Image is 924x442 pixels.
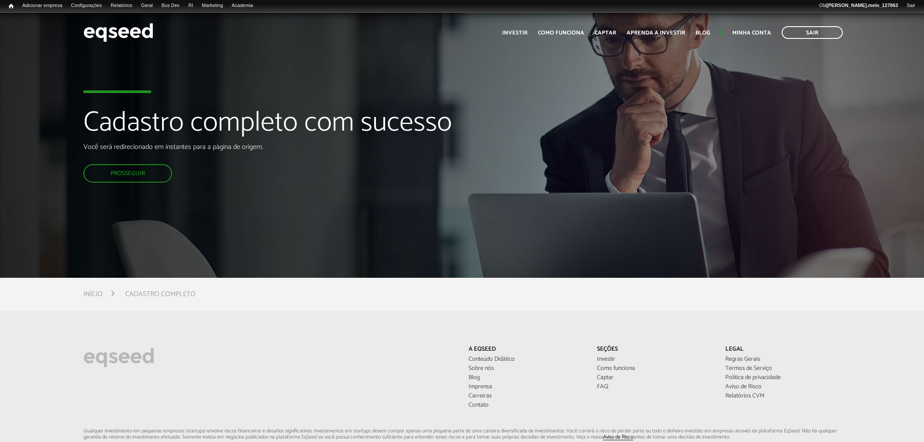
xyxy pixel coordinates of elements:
[67,2,107,9] a: Configurações
[538,30,584,36] a: Como funciona
[18,2,67,9] a: Adicionar empresa
[502,30,528,36] a: Investir
[725,384,841,390] a: Aviso de Risco
[469,346,584,353] p: A EqSeed
[627,30,685,36] a: Aprenda a investir
[725,393,841,399] a: Relatórios CVM
[469,393,584,399] a: Carreiras
[696,30,710,36] a: Blog
[83,346,154,369] img: EqSeed Logo
[4,2,18,10] a: Início
[106,2,136,9] a: Relatórios
[137,2,157,9] a: Geral
[597,375,712,381] a: Captar
[827,3,898,8] strong: [PERSON_NAME].melo_127863
[603,435,633,440] a: Aviso de Risco
[83,164,172,183] a: Prosseguir
[595,30,616,36] a: Captar
[83,108,532,143] h1: Cadastro completo com sucesso
[83,291,103,298] a: Início
[782,26,843,39] a: Sair
[469,402,584,408] a: Contato
[184,2,197,9] a: RI
[725,375,841,381] a: Política de privacidade
[83,21,153,44] img: EqSeed
[597,366,712,372] a: Como funciona
[469,366,584,372] a: Sobre nós
[469,356,584,363] a: Conteúdo Didático
[228,2,258,9] a: Academia
[725,366,841,372] a: Termos de Serviço
[9,3,14,9] span: Início
[597,356,712,363] a: Investir
[197,2,227,9] a: Marketing
[732,30,771,36] a: Minha conta
[725,346,841,353] p: Legal
[125,288,196,300] li: Cadastro completo
[902,2,920,9] a: Sair
[815,2,903,9] a: Olá[PERSON_NAME].melo_127863
[725,356,841,363] a: Regras Gerais
[469,384,584,390] a: Imprensa
[597,346,712,353] p: Seções
[597,384,712,390] a: FAQ
[83,143,532,151] p: Você será redirecionado em instantes para a página de origem.
[469,375,584,381] a: Blog
[157,2,184,9] a: Bus Dev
